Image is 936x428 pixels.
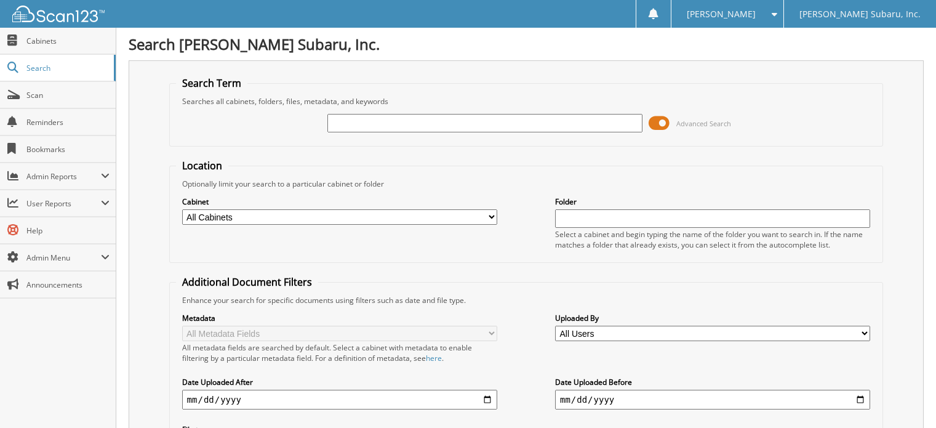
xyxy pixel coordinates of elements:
div: Searches all cabinets, folders, files, metadata, and keywords [176,96,877,107]
label: Cabinet [182,196,497,207]
legend: Additional Document Filters [176,275,318,289]
a: here [426,353,442,363]
legend: Search Term [176,76,247,90]
label: Uploaded By [555,313,870,323]
span: Advanced Search [676,119,731,128]
label: Date Uploaded Before [555,377,870,387]
span: Cabinets [26,36,110,46]
span: Reminders [26,117,110,127]
span: Help [26,225,110,236]
span: [PERSON_NAME] [687,10,756,18]
legend: Location [176,159,228,172]
input: start [182,390,497,410]
label: Folder [555,196,870,207]
label: Metadata [182,313,497,323]
span: Scan [26,90,110,100]
div: All metadata fields are searched by default. Select a cabinet with metadata to enable filtering b... [182,342,497,363]
iframe: Chat Widget [874,369,936,428]
span: Admin Menu [26,252,101,263]
h1: Search [PERSON_NAME] Subaru, Inc. [129,34,924,54]
span: User Reports [26,198,101,209]
div: Select a cabinet and begin typing the name of the folder you want to search in. If the name match... [555,229,870,250]
div: Optionally limit your search to a particular cabinet or folder [176,179,877,189]
span: Search [26,63,108,73]
span: Announcements [26,280,110,290]
span: [PERSON_NAME] Subaru, Inc. [799,10,921,18]
img: scan123-logo-white.svg [12,6,105,22]
div: Enhance your search for specific documents using filters such as date and file type. [176,295,877,305]
label: Date Uploaded After [182,377,497,387]
span: Bookmarks [26,144,110,155]
span: Admin Reports [26,171,101,182]
input: end [555,390,870,410]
